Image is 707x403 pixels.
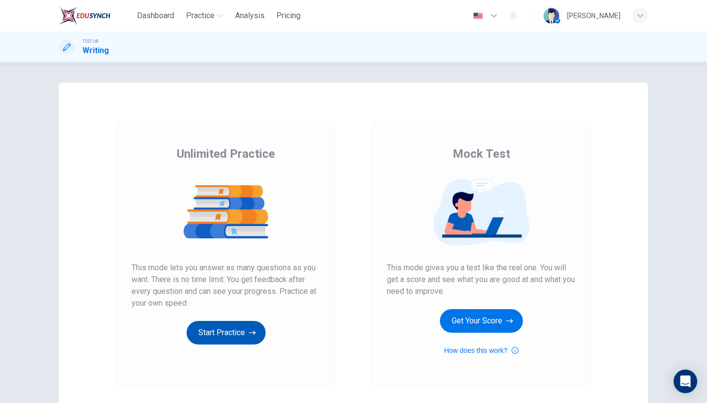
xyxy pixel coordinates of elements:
[235,10,265,22] span: Analysis
[387,262,575,297] span: This mode gives you a test like the real one. You will get a score and see what you are good at a...
[440,309,523,333] button: Get Your Score
[59,6,133,26] a: EduSynch logo
[544,8,559,24] img: Profile picture
[472,12,484,20] img: en
[567,10,621,22] div: [PERSON_NAME]
[132,262,320,309] span: This mode lets you answer as many questions as you want. There is no time limit. You get feedback...
[137,10,174,22] span: Dashboard
[276,10,300,22] span: Pricing
[186,10,215,22] span: Practice
[177,146,275,162] span: Unlimited Practice
[59,6,110,26] img: EduSynch logo
[133,7,178,25] button: Dashboard
[444,345,518,356] button: How does this work?
[82,45,109,57] h1: Writing
[453,146,510,162] span: Mock Test
[674,370,697,393] div: Open Intercom Messenger
[272,7,304,25] button: Pricing
[231,7,269,25] button: Analysis
[187,321,266,345] button: Start Practice
[82,38,98,45] span: TOEFL®
[182,7,227,25] button: Practice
